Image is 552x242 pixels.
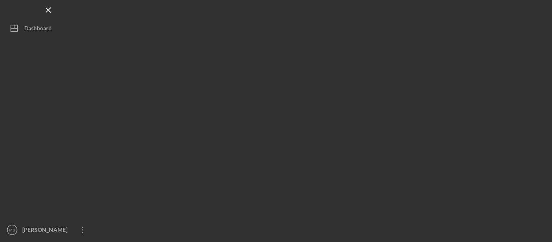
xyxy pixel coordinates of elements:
text: MS [9,228,15,232]
button: Dashboard [4,20,93,36]
div: [PERSON_NAME] [20,222,73,240]
button: MS[PERSON_NAME] [4,222,93,238]
div: Dashboard [24,20,52,38]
